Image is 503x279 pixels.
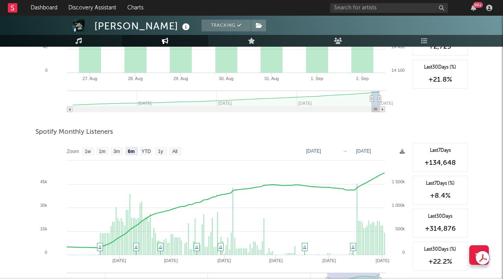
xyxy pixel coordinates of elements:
text: 30k [40,203,47,208]
text: 0 [45,250,47,255]
a: ♫ [159,244,162,249]
text: 14 100 [391,68,405,73]
div: Last 30 Days (%) [417,246,463,253]
text: 45k [40,179,47,184]
div: Last 7 Days [417,147,463,154]
text: [DATE] [164,258,178,263]
text: [DATE] [306,148,321,154]
text: 3m [114,149,120,154]
text: 0 [402,250,405,255]
text: [DATE] [356,148,371,154]
input: Search for artists [330,3,448,13]
text: 1y [158,149,163,154]
a: ♫ [219,244,222,249]
div: Last 30 Days (%) [417,64,463,71]
text: 14 400 [391,44,405,49]
button: Tracking [202,20,251,31]
div: Last 7 Days (%) [417,180,463,187]
span: Spotify Monthly Listeners [35,128,113,137]
text: → [343,148,347,154]
text: [DATE] [376,258,389,263]
text: 40 [43,44,48,49]
text: 1. Sep [311,76,323,81]
text: 1 500k [392,179,405,184]
text: 28. Aug [128,76,143,81]
a: ♫ [351,244,354,249]
a: ♫ [134,244,138,249]
a: ♫ [195,244,198,249]
text: 27. Aug [83,76,97,81]
text: [DATE] [380,101,393,106]
a: ♫ [303,244,306,249]
div: Last 30 Days [417,213,463,220]
text: 6m [128,149,134,154]
div: +2,729 [417,42,463,51]
text: 1 000k [392,203,405,208]
text: [DATE] [269,258,283,263]
text: 30. Aug [219,76,233,81]
text: 0 [45,68,48,73]
div: 99 + [473,2,483,8]
text: Zoom [67,149,79,154]
text: 2. Sep [356,76,369,81]
text: [DATE] [112,258,126,263]
div: +314,876 [417,224,463,233]
text: 31. Aug [264,76,279,81]
text: [DATE] [322,258,336,263]
div: +22.2 % [417,257,463,266]
text: YTD [141,149,151,154]
text: 15k [40,226,47,231]
a: ♫ [98,244,101,249]
div: +8.4 % [417,191,463,201]
text: 500k [395,226,405,231]
text: 1m [99,149,106,154]
div: +134,648 [417,158,463,168]
div: [PERSON_NAME] [94,20,192,33]
div: +21.8 % [417,75,463,84]
text: [DATE] [217,258,231,263]
text: 1w [85,149,91,154]
button: 99+ [471,5,476,11]
text: All [172,149,177,154]
text: 29. Aug [173,76,188,81]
